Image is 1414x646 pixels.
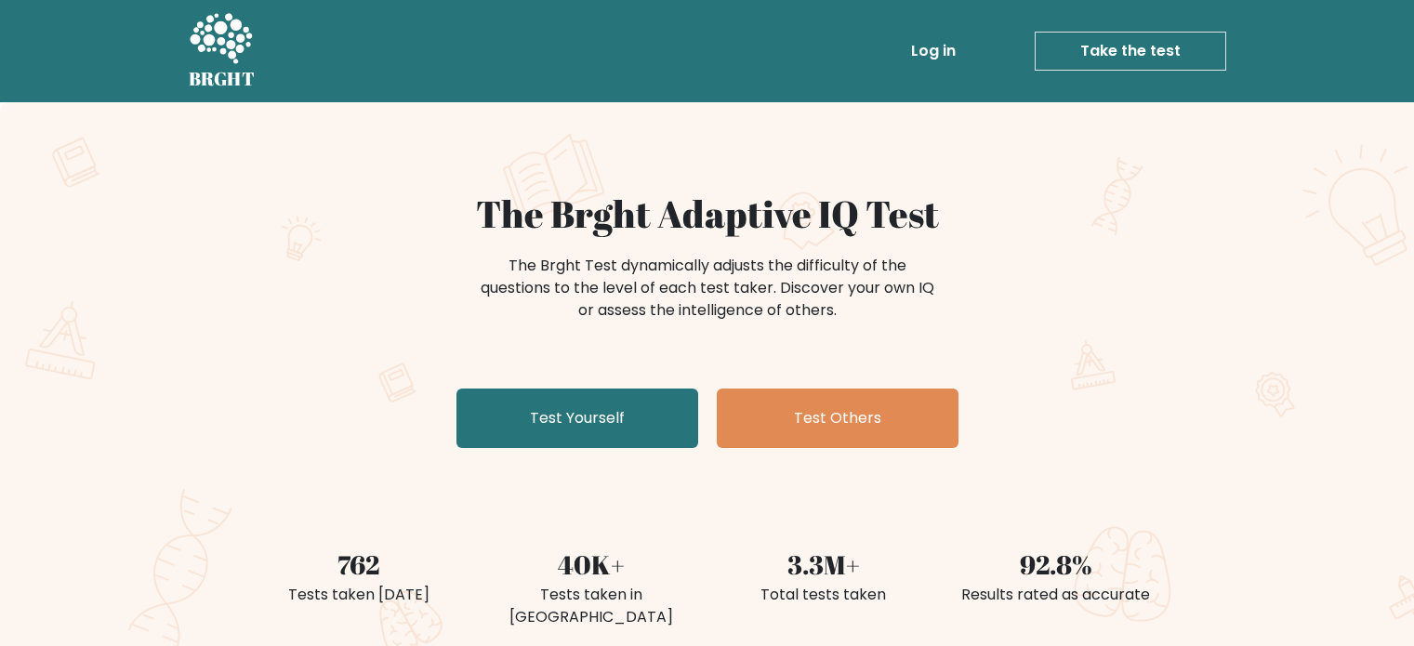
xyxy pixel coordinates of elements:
a: Test Yourself [456,389,698,448]
div: 40K+ [486,545,696,584]
h1: The Brght Adaptive IQ Test [254,191,1161,236]
div: Tests taken [DATE] [254,584,464,606]
div: The Brght Test dynamically adjusts the difficulty of the questions to the level of each test take... [475,255,940,322]
div: Results rated as accurate [951,584,1161,606]
a: Take the test [1035,32,1226,71]
div: 762 [254,545,464,584]
div: 3.3M+ [719,545,929,584]
h5: BRGHT [189,68,256,90]
a: BRGHT [189,7,256,95]
a: Test Others [717,389,958,448]
div: Total tests taken [719,584,929,606]
div: 92.8% [951,545,1161,584]
div: Tests taken in [GEOGRAPHIC_DATA] [486,584,696,628]
a: Log in [904,33,963,70]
